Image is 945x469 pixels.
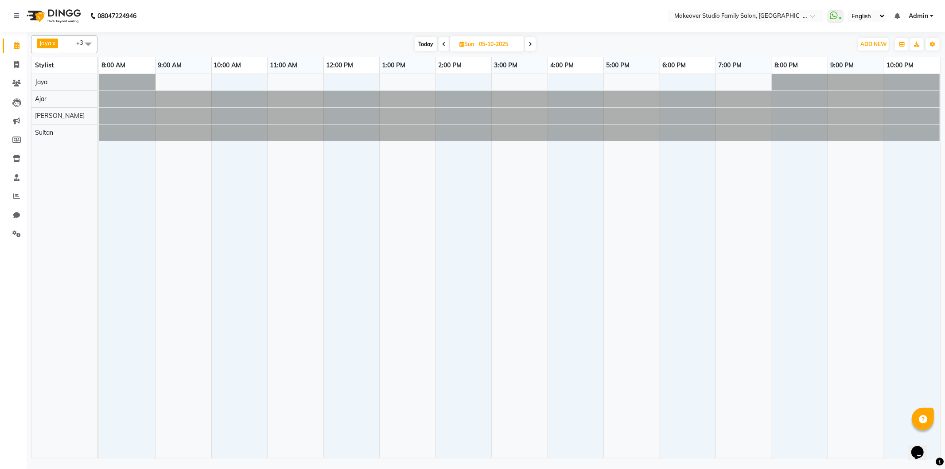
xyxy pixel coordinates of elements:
iframe: chat widget [908,434,936,460]
a: 7:00 PM [716,59,744,72]
img: logo [23,4,83,28]
span: Sultan [35,129,53,137]
span: Admin [909,12,928,21]
span: ADD NEW [860,41,887,47]
span: Today [415,37,437,51]
a: 10:00 PM [884,59,916,72]
span: +3 [76,39,90,46]
span: Jaya [35,78,47,86]
a: 12:00 PM [324,59,355,72]
span: Jaya [39,39,51,47]
a: 9:00 AM [156,59,184,72]
span: Stylist [35,61,54,69]
input: 2025-10-05 [476,38,521,51]
a: 5:00 PM [604,59,632,72]
a: 8:00 AM [99,59,128,72]
a: 11:00 AM [268,59,299,72]
a: 2:00 PM [436,59,464,72]
span: Sun [457,41,476,47]
a: 8:00 PM [772,59,800,72]
span: [PERSON_NAME] [35,112,85,120]
a: 10:00 AM [212,59,244,72]
a: x [51,39,55,47]
a: 4:00 PM [548,59,576,72]
a: 9:00 PM [828,59,856,72]
b: 08047224946 [97,4,136,28]
span: Ajar [35,95,47,103]
a: 6:00 PM [660,59,688,72]
button: ADD NEW [858,38,889,51]
a: 3:00 PM [492,59,520,72]
a: 1:00 PM [380,59,408,72]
